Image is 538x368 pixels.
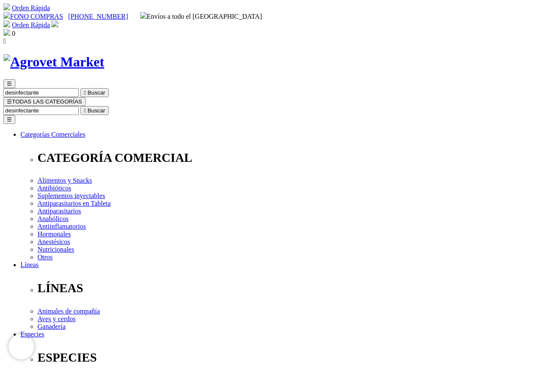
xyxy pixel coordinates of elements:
[88,89,105,96] span: Buscar
[3,13,63,20] a: FONO COMPRAS
[12,4,50,11] a: Orden Rápida
[52,20,58,27] img: user.svg
[37,281,535,295] p: LÍNEAS
[37,184,71,192] a: Antibióticos
[37,230,71,238] a: Hormonales
[37,308,100,315] a: Animales de compañía
[140,13,262,20] span: Envíos a todo el [GEOGRAPHIC_DATA]
[81,106,109,115] button:  Buscar
[37,351,535,365] p: ESPECIES
[3,54,104,70] img: Agrovet Market
[9,334,34,359] iframe: Brevo live chat
[37,192,105,199] a: Suplementos inyectables
[3,3,10,10] img: shopping-cart.svg
[52,21,58,29] a: Acceda a su cuenta de cliente
[37,207,81,215] a: Antiparasitarios
[140,12,147,19] img: delivery-truck.svg
[20,261,39,268] a: Líneas
[37,177,92,184] a: Alimentos y Snacks
[37,151,535,165] p: CATEGORÍA COMERCIAL
[12,30,15,37] span: 0
[3,106,79,115] input: Buscar
[37,223,86,230] a: Antiinflamatorios
[3,115,15,124] button: ☰
[12,21,50,29] a: Orden Rápida
[3,12,10,19] img: phone.svg
[3,20,10,27] img: shopping-cart.svg
[68,13,128,20] a: [PHONE_NUMBER]
[37,253,53,261] a: Otros
[3,97,86,106] button: ☰TODAS LAS CATEGORÍAS
[88,107,105,114] span: Buscar
[3,29,10,36] img: shopping-bag.svg
[81,88,109,97] button:  Buscar
[3,79,15,88] button: ☰
[3,88,79,97] input: Buscar
[7,80,12,87] span: ☰
[20,131,85,138] a: Categorías Comerciales
[37,215,69,222] a: Anabólicos
[37,323,66,330] a: Ganadería
[37,246,74,253] a: Nutricionales
[20,331,44,338] a: Especies
[37,238,70,245] a: Anestésicos
[3,37,6,45] i: 
[37,315,75,322] a: Aves y cerdos
[84,107,86,114] i: 
[37,200,111,207] a: Antiparasitarios en Tableta
[7,98,12,105] span: ☰
[84,89,86,96] i: 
